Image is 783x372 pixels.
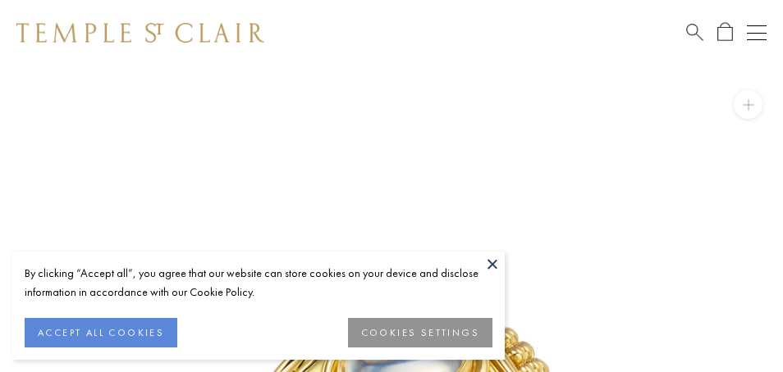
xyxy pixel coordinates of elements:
a: Search [686,22,703,43]
button: COOKIES SETTINGS [348,318,492,347]
a: Open Shopping Bag [717,22,733,43]
img: Temple St. Clair [16,23,264,43]
button: ACCEPT ALL COOKIES [25,318,177,347]
button: Open navigation [747,23,767,43]
div: By clicking “Accept all”, you agree that our website can store cookies on your device and disclos... [25,264,492,302]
